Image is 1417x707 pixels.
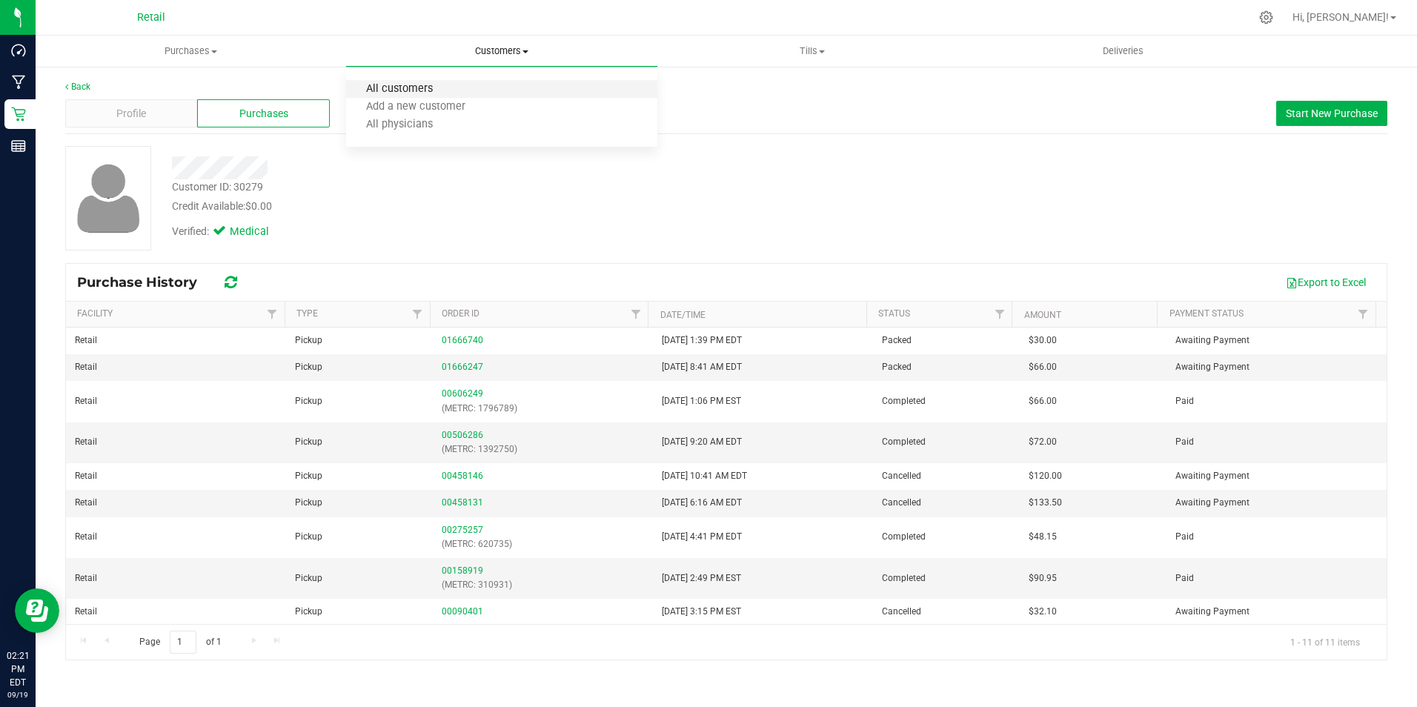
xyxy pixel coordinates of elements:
span: Page of 1 [127,631,233,654]
a: Filter [1351,302,1375,327]
span: All physicians [346,119,453,131]
span: Add a new customer [346,101,485,113]
a: Filter [405,302,430,327]
span: Start New Purchase [1286,107,1378,119]
span: Retail [75,360,97,374]
span: Paid [1175,394,1194,408]
p: (METRC: 620735) [442,537,644,551]
span: Packed [882,360,912,374]
span: [DATE] 2:49 PM EST [662,571,741,585]
span: Purchases [36,44,345,58]
inline-svg: Reports [11,139,26,153]
span: Cancelled [882,496,921,510]
span: Pickup [295,571,322,585]
a: Tills [657,36,968,67]
span: Pickup [295,469,322,483]
span: $72.00 [1029,435,1057,449]
a: Status [878,308,910,319]
a: 01666247 [442,362,483,372]
span: Pickup [295,333,322,348]
div: Verified: [172,224,289,240]
a: Order ID [442,308,479,319]
span: Retail [75,394,97,408]
button: Start New Purchase [1276,101,1387,126]
input: 1 [170,631,196,654]
span: Retail [75,435,97,449]
span: Retail [75,530,97,544]
span: $48.15 [1029,530,1057,544]
span: [DATE] 4:41 PM EDT [662,530,742,544]
span: Purchases [239,106,288,122]
p: (METRC: 310931) [442,578,644,592]
span: [DATE] 6:16 AM EDT [662,496,742,510]
iframe: Resource center [15,588,59,633]
span: Awaiting Payment [1175,333,1250,348]
a: Purchases [36,36,346,67]
span: Pickup [295,496,322,510]
span: Awaiting Payment [1175,605,1250,619]
span: Pickup [295,394,322,408]
a: Filter [623,302,648,327]
span: Awaiting Payment [1175,496,1250,510]
a: Back [65,82,90,92]
span: $133.50 [1029,496,1062,510]
span: Completed [882,530,926,544]
p: 09/19 [7,689,29,700]
a: Filter [259,302,284,327]
a: Date/Time [660,310,706,320]
span: $66.00 [1029,394,1057,408]
a: 00090401 [442,606,483,617]
span: Paid [1175,435,1194,449]
a: 00458146 [442,471,483,481]
a: 00506286 [442,430,483,440]
span: Completed [882,394,926,408]
span: Completed [882,571,926,585]
img: user-icon.png [70,160,147,236]
span: [DATE] 10:41 AM EDT [662,469,747,483]
a: 01666740 [442,335,483,345]
span: Retail [75,333,97,348]
span: Retail [75,496,97,510]
span: $120.00 [1029,469,1062,483]
inline-svg: Retail [11,107,26,122]
span: Pickup [295,605,322,619]
span: Cancelled [882,605,921,619]
span: Profile [116,106,146,122]
a: Amount [1024,310,1061,320]
span: [DATE] 8:41 AM EDT [662,360,742,374]
p: (METRC: 1392750) [442,442,644,457]
span: Packed [882,333,912,348]
span: $66.00 [1029,360,1057,374]
span: $30.00 [1029,333,1057,348]
a: 00458131 [442,497,483,508]
p: 02:21 PM EDT [7,649,29,689]
a: Deliveries [968,36,1278,67]
a: Facility [77,308,113,319]
span: Awaiting Payment [1175,469,1250,483]
span: Deliveries [1083,44,1164,58]
span: Retail [75,571,97,585]
span: Pickup [295,435,322,449]
a: 00158919 [442,565,483,576]
span: Retail [137,11,165,24]
span: Completed [882,435,926,449]
inline-svg: Dashboard [11,43,26,58]
a: Filter [987,302,1012,327]
span: Retail [75,469,97,483]
span: $90.95 [1029,571,1057,585]
inline-svg: Manufacturing [11,75,26,90]
span: Medical [230,224,289,240]
div: Manage settings [1257,10,1275,24]
span: $32.10 [1029,605,1057,619]
span: Pickup [295,530,322,544]
div: Customer ID: 30279 [172,179,263,195]
p: (METRC: 1796789) [442,402,644,416]
span: Tills [658,44,967,58]
div: Credit Available: [172,199,822,214]
a: 00606249 [442,388,483,399]
span: All customers [346,83,453,96]
span: Purchase History [77,274,212,291]
span: [DATE] 1:39 PM EDT [662,333,742,348]
span: [DATE] 3:15 PM EST [662,605,741,619]
span: Pickup [295,360,322,374]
